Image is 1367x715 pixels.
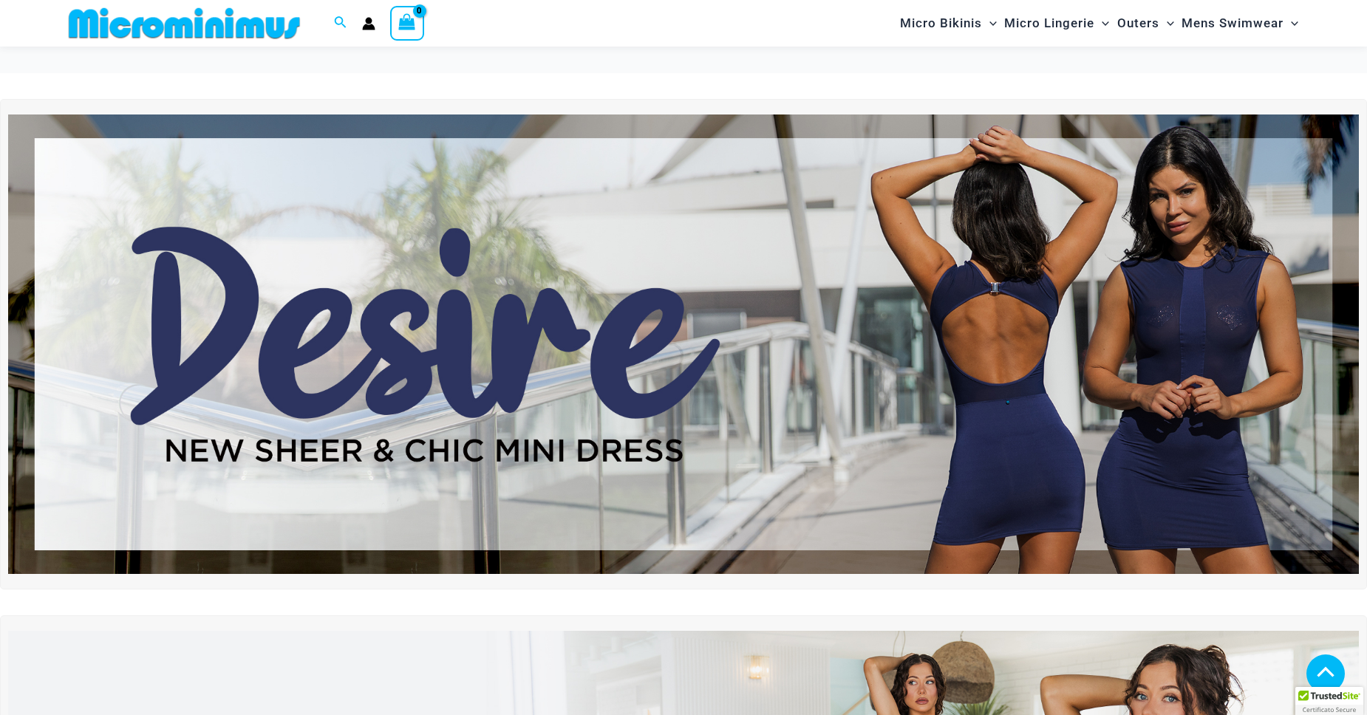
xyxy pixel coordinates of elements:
a: OutersMenu ToggleMenu Toggle [1114,4,1178,42]
nav: Site Navigation [894,2,1304,44]
a: Micro LingerieMenu ToggleMenu Toggle [1000,4,1113,42]
a: Account icon link [362,17,375,30]
span: Mens Swimwear [1182,4,1284,42]
div: TrustedSite Certified [1295,687,1363,715]
span: Outers [1117,4,1159,42]
span: Menu Toggle [1284,4,1298,42]
a: Search icon link [334,14,347,32]
span: Menu Toggle [1159,4,1174,42]
img: MM SHOP LOGO FLAT [63,7,306,40]
img: Desire me Navy Dress [8,114,1359,573]
a: View Shopping Cart, empty [390,6,424,40]
span: Menu Toggle [982,4,997,42]
a: Micro BikinisMenu ToggleMenu Toggle [896,4,1000,42]
span: Menu Toggle [1094,4,1109,42]
span: Micro Bikinis [900,4,982,42]
a: Mens SwimwearMenu ToggleMenu Toggle [1178,4,1302,42]
span: Micro Lingerie [1004,4,1094,42]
